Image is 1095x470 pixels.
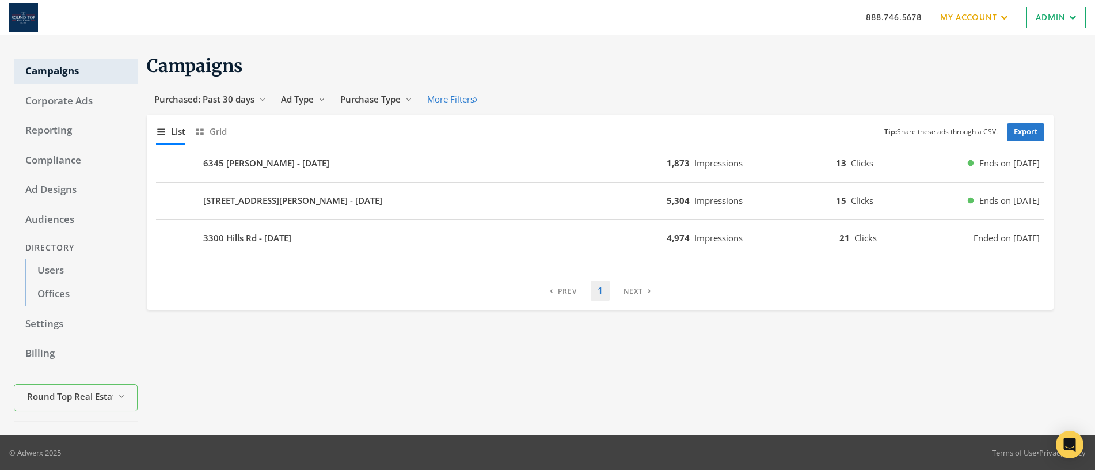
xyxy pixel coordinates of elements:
[836,157,846,169] b: 13
[14,312,138,336] a: Settings
[25,282,138,306] a: Offices
[156,119,185,144] button: List
[340,93,401,105] span: Purchase Type
[839,232,850,244] b: 21
[974,232,1040,245] span: Ended on [DATE]
[1039,448,1086,458] a: Privacy Policy
[667,195,690,206] b: 5,304
[866,11,922,23] a: 888.746.5678
[851,157,873,169] span: Clicks
[979,157,1040,170] span: Ends on [DATE]
[9,3,38,32] img: Adwerx
[694,232,743,244] span: Impressions
[931,7,1017,28] a: My Account
[992,448,1036,458] a: Terms of Use
[543,281,658,301] nav: pagination
[171,125,185,138] span: List
[27,390,113,403] span: Round Top Real Estate
[667,232,690,244] b: 4,974
[851,195,873,206] span: Clicks
[14,178,138,202] a: Ad Designs
[1026,7,1086,28] a: Admin
[884,127,998,138] small: Share these ads through a CSV.
[273,89,333,110] button: Ad Type
[694,195,743,206] span: Impressions
[694,157,743,169] span: Impressions
[195,119,227,144] button: Grid
[854,232,877,244] span: Clicks
[1007,123,1044,141] a: Export
[203,194,382,207] b: [STREET_ADDRESS][PERSON_NAME] - [DATE]
[156,225,1044,252] button: 3300 Hills Rd - [DATE]4,974Impressions21ClicksEnded on [DATE]
[14,149,138,173] a: Compliance
[147,89,273,110] button: Purchased: Past 30 days
[333,89,420,110] button: Purchase Type
[147,55,243,77] span: Campaigns
[9,447,61,458] p: © Adwerx 2025
[14,342,138,366] a: Billing
[25,259,138,283] a: Users
[14,119,138,143] a: Reporting
[210,125,227,138] span: Grid
[14,59,138,84] a: Campaigns
[992,447,1086,458] div: •
[203,232,291,245] b: 3300 Hills Rd - [DATE]
[1056,431,1083,458] div: Open Intercom Messenger
[667,157,690,169] b: 1,873
[14,89,138,113] a: Corporate Ads
[14,208,138,232] a: Audiences
[156,150,1044,177] button: 6345 [PERSON_NAME] - [DATE]1,873Impressions13ClicksEnds on [DATE]
[836,195,846,206] b: 15
[14,384,138,411] button: Round Top Real Estate
[154,93,254,105] span: Purchased: Past 30 days
[14,237,138,259] div: Directory
[281,93,314,105] span: Ad Type
[979,194,1040,207] span: Ends on [DATE]
[203,157,329,170] b: 6345 [PERSON_NAME] - [DATE]
[591,281,610,301] a: 1
[156,187,1044,215] button: [STREET_ADDRESS][PERSON_NAME] - [DATE]5,304Impressions15ClicksEnds on [DATE]
[884,127,897,137] b: Tip:
[420,89,485,110] button: More Filters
